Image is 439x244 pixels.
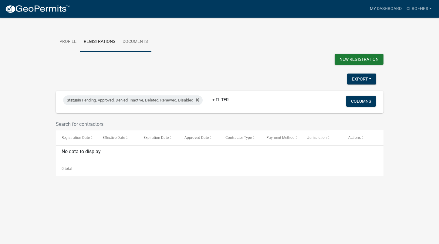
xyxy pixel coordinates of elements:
a: Profile [56,32,80,52]
a: My Dashboard [367,3,404,15]
a: + Filter [208,94,234,105]
datatable-header-cell: Payment Method [261,130,302,145]
datatable-header-cell: Actions [343,130,383,145]
span: Expiration Date [144,136,169,140]
a: clroehrs [404,3,434,15]
a: Registrations [80,32,119,52]
div: 0 total [56,161,383,176]
span: Effective Date [103,136,125,140]
datatable-header-cell: Effective Date [97,130,138,145]
input: Search for contractors [56,118,327,130]
span: Registration Date [62,136,90,140]
span: Status [67,98,78,102]
datatable-header-cell: Expiration Date [138,130,179,145]
div: No data to display [56,146,383,161]
span: Actions [348,136,361,140]
wm-modal-confirm: New Contractor Registration [335,54,383,66]
datatable-header-cell: Contractor Type [220,130,261,145]
datatable-header-cell: Jurisdiction [302,130,343,145]
span: Approved Date [184,136,209,140]
a: Documents [119,32,151,52]
button: Columns [346,96,376,107]
datatable-header-cell: Registration Date [56,130,97,145]
button: Export [347,74,376,84]
span: Payment Method [266,136,295,140]
div: in Pending, Approved, Denied, Inactive, Deleted, Renewed, Disabled [63,95,203,105]
datatable-header-cell: Approved Date [179,130,220,145]
button: New Registration [335,54,383,65]
span: Jurisdiction [307,136,327,140]
span: Contractor Type [225,136,252,140]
